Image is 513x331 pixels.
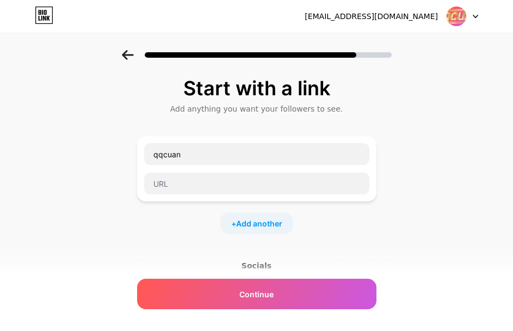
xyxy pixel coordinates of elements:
div: + [220,212,293,234]
div: Start with a link [143,77,371,99]
div: Add anything you want your followers to see. [143,103,371,114]
span: Continue [239,289,274,300]
span: Add another [236,218,282,229]
img: google nocounterrank [446,6,467,27]
input: Link name [144,143,369,165]
div: [EMAIL_ADDRESS][DOMAIN_NAME] [305,11,438,22]
div: Socials [137,260,376,271]
input: URL [144,173,369,194]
